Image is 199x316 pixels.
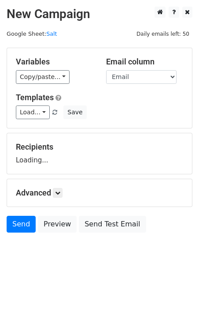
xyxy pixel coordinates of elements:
a: Send [7,216,36,233]
h5: Variables [16,57,93,67]
a: Templates [16,93,54,102]
a: Copy/paste... [16,70,70,84]
small: Google Sheet: [7,30,57,37]
button: Save [63,105,86,119]
h5: Recipients [16,142,183,152]
h2: New Campaign [7,7,192,22]
span: Daily emails left: 50 [133,29,192,39]
h5: Advanced [16,188,183,198]
a: Send Test Email [79,216,146,233]
h5: Email column [106,57,183,67]
a: Daily emails left: 50 [133,30,192,37]
a: Preview [38,216,77,233]
a: Salt [46,30,57,37]
a: Load... [16,105,50,119]
div: Loading... [16,142,183,165]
